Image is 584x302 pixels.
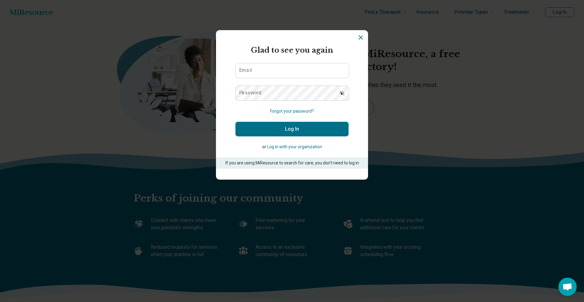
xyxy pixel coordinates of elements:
[357,34,364,41] button: Dismiss
[239,90,262,95] label: Password
[235,144,349,150] p: or
[235,45,349,56] h2: Glad to see you again
[335,86,349,100] button: Show password
[224,160,360,166] p: If you are using MiResource to search for care, you don’t need to log in
[235,122,349,136] button: Log In
[216,30,368,180] section: Login Dialog
[270,108,314,114] button: Forgot your password?
[239,68,252,73] label: Email
[267,144,322,150] button: Log in with your organization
